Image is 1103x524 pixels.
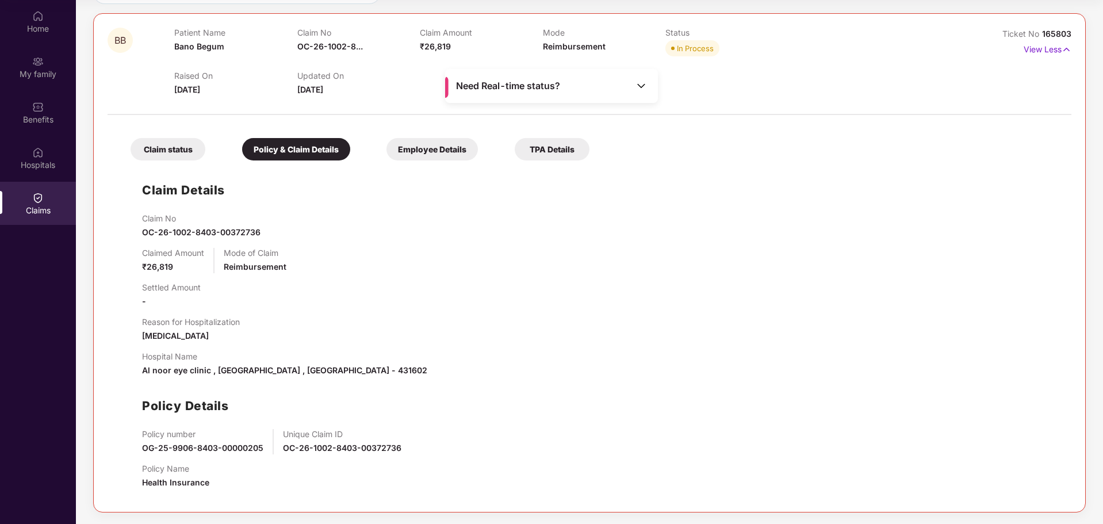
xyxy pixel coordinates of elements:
span: ₹26,819 [420,41,451,51]
span: BB [114,36,126,45]
span: OC-26-1002-8... [297,41,363,51]
span: Health Insurance [142,477,209,487]
p: Claimed Amount [142,248,204,258]
h1: Claim Details [142,181,225,200]
span: OC-26-1002-8403-00372736 [283,443,401,453]
p: Claim No [142,213,261,223]
img: svg+xml;base64,PHN2ZyB4bWxucz0iaHR0cDovL3d3dy53My5vcmcvMjAwMC9zdmciIHdpZHRoPSIxNyIgaGVpZ2h0PSIxNy... [1062,43,1071,56]
p: View Less [1024,40,1071,56]
span: Al noor eye clinic , [GEOGRAPHIC_DATA] , [GEOGRAPHIC_DATA] - 431602 [142,365,427,375]
span: 165803 [1042,29,1071,39]
div: Policy & Claim Details [242,138,350,160]
p: Claim Amount [420,28,542,37]
p: Updated On [297,71,420,81]
img: svg+xml;base64,PHN2ZyBpZD0iQ2xhaW0iIHhtbG5zPSJodHRwOi8vd3d3LnczLm9yZy8yMDAwL3N2ZyIgd2lkdGg9IjIwIi... [32,192,44,204]
p: Status [665,28,788,37]
div: Employee Details [386,138,478,160]
p: Mode [543,28,665,37]
p: Hospital Name [142,351,427,361]
span: Bano Begum [174,41,224,51]
p: Policy Name [142,464,209,473]
span: [DATE] [174,85,200,94]
span: OC-26-1002-8403-00372736 [142,227,261,237]
img: svg+xml;base64,PHN2ZyB3aWR0aD0iMjAiIGhlaWdodD0iMjAiIHZpZXdCb3g9IjAgMCAyMCAyMCIgZmlsbD0ibm9uZSIgeG... [32,56,44,67]
span: ₹26,819 [142,262,173,271]
p: Policy number [142,429,263,439]
span: [MEDICAL_DATA] [142,331,209,341]
p: Settled Amount [142,282,201,292]
span: OG-25-9906-8403-00000205 [142,443,263,453]
span: - [142,296,146,306]
p: Raised On [174,71,297,81]
p: Reason for Hospitalization [142,317,240,327]
p: Claim No [297,28,420,37]
img: svg+xml;base64,PHN2ZyBpZD0iSG9tZSIgeG1sbnM9Imh0dHA6Ly93d3cudzMub3JnLzIwMDAvc3ZnIiB3aWR0aD0iMjAiIG... [32,10,44,22]
span: Reimbursement [543,41,606,51]
span: [DATE] [297,85,323,94]
div: TPA Details [515,138,589,160]
p: Unique Claim ID [283,429,401,439]
p: Patient Name [174,28,297,37]
span: Ticket No [1002,29,1042,39]
img: Toggle Icon [635,80,647,91]
span: Need Real-time status? [456,80,560,92]
img: svg+xml;base64,PHN2ZyBpZD0iQmVuZWZpdHMiIHhtbG5zPSJodHRwOi8vd3d3LnczLm9yZy8yMDAwL3N2ZyIgd2lkdGg9Ij... [32,101,44,113]
img: svg+xml;base64,PHN2ZyBpZD0iSG9zcGl0YWxzIiB4bWxucz0iaHR0cDovL3d3dy53My5vcmcvMjAwMC9zdmciIHdpZHRoPS... [32,147,44,158]
span: Reimbursement [224,262,286,271]
div: In Process [677,43,714,54]
p: Mode of Claim [224,248,286,258]
h1: Policy Details [142,396,228,415]
div: Claim status [131,138,205,160]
